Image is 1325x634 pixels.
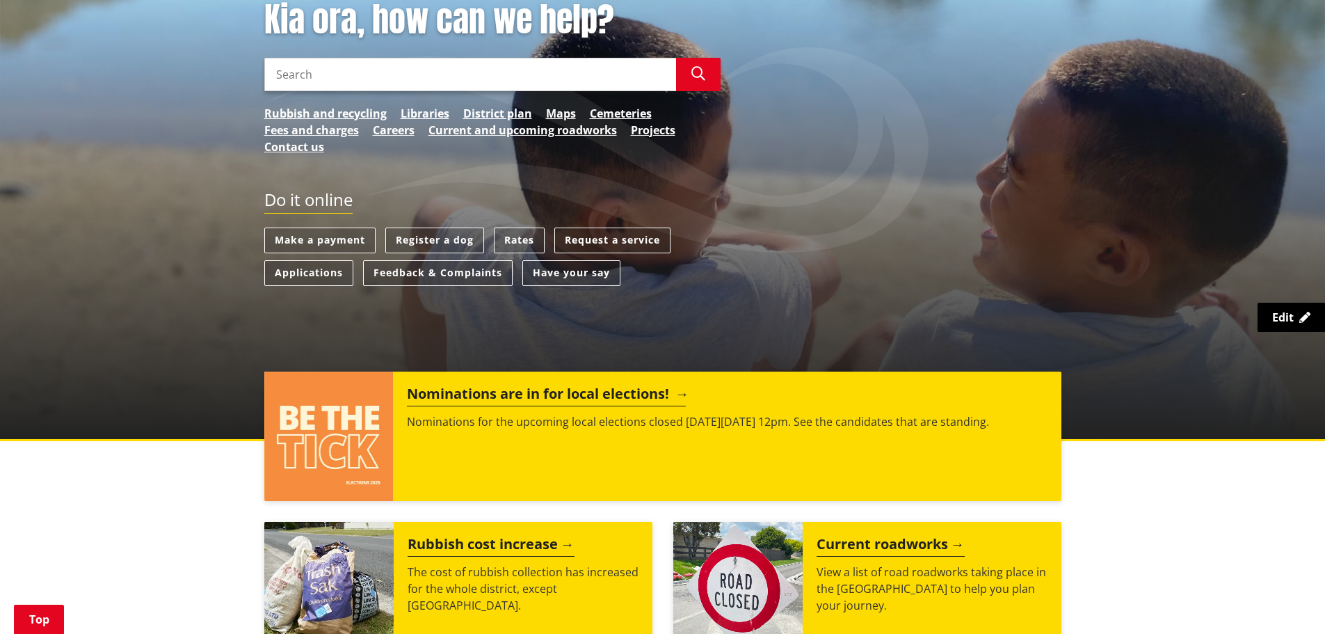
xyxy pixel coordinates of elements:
[408,536,575,557] h2: Rubbish cost increase
[363,260,513,286] a: Feedback & Complaints
[1261,576,1311,626] iframe: Messenger Launcher
[264,260,353,286] a: Applications
[494,228,545,253] a: Rates
[428,122,617,138] a: Current and upcoming roadworks
[1272,310,1294,325] span: Edit
[264,228,376,253] a: Make a payment
[264,105,387,122] a: Rubbish and recycling
[407,386,686,406] h2: Nominations are in for local elections!
[385,228,484,253] a: Register a dog
[463,105,532,122] a: District plan
[407,413,1047,430] p: Nominations for the upcoming local elections closed [DATE][DATE] 12pm. See the candidates that ar...
[264,372,1061,501] a: Nominations are in for local elections! Nominations for the upcoming local elections closed [DATE...
[546,105,576,122] a: Maps
[522,260,620,286] a: Have your say
[817,536,965,557] h2: Current roadworks
[401,105,449,122] a: Libraries
[817,564,1047,614] p: View a list of road roadworks taking place in the [GEOGRAPHIC_DATA] to help you plan your journey.
[631,122,675,138] a: Projects
[264,138,324,155] a: Contact us
[554,228,670,253] a: Request a service
[264,122,359,138] a: Fees and charges
[1258,303,1325,332] a: Edit
[373,122,415,138] a: Careers
[264,58,676,91] input: Search input
[408,564,639,614] p: The cost of rubbish collection has increased for the whole district, except [GEOGRAPHIC_DATA].
[14,605,64,634] a: Top
[264,190,353,214] h2: Do it online
[590,105,652,122] a: Cemeteries
[264,372,394,501] img: ELECTIONS 2025 (15)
